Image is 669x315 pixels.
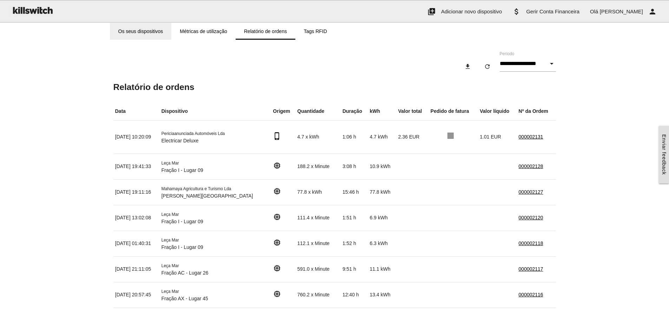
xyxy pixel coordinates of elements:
[11,0,54,20] img: ks-logo-black-160-b.png
[113,179,160,205] td: [DATE] 19:11:16
[296,154,341,179] td: 188.2 x Minute
[600,8,643,14] span: [PERSON_NAME]
[296,120,341,154] td: 4.7 x kWh
[459,60,477,73] button: download
[368,154,396,179] td: 10.9 kWh
[161,219,203,224] span: Fração I - Lugar 09
[512,0,521,23] i: attach_money
[519,163,543,169] a: 000002128
[161,131,225,136] span: Periciaanunciada Automóveis Lda
[113,231,160,256] td: [DATE] 01:40:31
[159,102,271,121] th: Dispositivo
[113,120,160,154] td: [DATE] 10:20:09
[368,282,396,308] td: 13.4 kWh
[161,296,208,301] span: Fração AX - Lugar 45
[161,270,208,276] span: Fração AC - Lugar 26
[341,102,368,121] th: Duração
[519,189,543,195] a: 000002127
[296,231,341,256] td: 112.1 x Minute
[396,120,429,154] td: 2.36 EUR
[368,102,396,121] th: kWh
[341,282,368,308] td: 12:40 h
[161,186,231,191] span: Mahamaya Agricultura e Turismo Lda
[648,0,657,23] i: person
[368,231,396,256] td: 6.3 kWh
[110,23,172,40] a: Os seus dispositivos
[519,215,543,220] a: 000002120
[161,289,179,294] span: Leça Mar
[517,102,556,121] th: Nº da Ordem
[519,266,543,272] a: 000002117
[341,256,368,282] td: 9:51 h
[368,120,396,154] td: 4.7 kWh
[368,179,396,205] td: 77.8 kWh
[161,138,198,143] span: Electricar Deluxe
[161,193,253,199] span: [PERSON_NAME][GEOGRAPHIC_DATA]
[429,102,478,121] th: Pedido de fatura
[341,231,368,256] td: 1:52 h
[273,132,281,140] i: phone_iphone
[113,102,160,121] th: Data
[273,238,281,247] i: memory
[590,8,598,14] span: Olá
[273,290,281,298] i: memory
[161,244,203,250] span: Fração I - Lugar 09
[341,179,368,205] td: 15:46 h
[396,102,429,121] th: Valor total
[273,187,281,195] i: memory
[113,82,556,92] h5: Relatório de ordens
[478,120,517,154] td: 1.01 EUR
[519,240,543,246] a: 000002118
[368,256,396,282] td: 11.1 kWh
[161,212,179,217] span: Leça Mar
[368,205,396,231] td: 6.9 kWh
[273,213,281,221] i: memory
[271,102,295,121] th: Origem
[427,0,436,23] i: add_to_photos
[659,126,669,183] a: Enviar feedback
[296,205,341,231] td: 111.4 x Minute
[441,8,502,14] span: Adicionar novo dispositivo
[161,238,179,243] span: Leça Mar
[161,167,203,173] span: Fração I - Lugar 09
[478,102,517,121] th: Valor líquido
[478,60,497,73] button: refresh
[296,102,341,121] th: Quantidade
[113,154,160,179] td: [DATE] 19:41:33
[236,23,295,40] a: Relatório de ordens
[296,282,341,308] td: 760.2 x Minute
[341,205,368,231] td: 1:51 h
[341,120,368,154] td: 1:06 h
[526,8,579,14] span: Gerir Conta Financeira
[296,256,341,282] td: 591.0 x Minute
[171,23,236,40] a: Métricas de utilização
[161,263,179,268] span: Leça Mar
[464,60,471,73] i: download
[273,161,281,170] i: memory
[295,23,335,40] a: Tags RFID
[113,205,160,231] td: [DATE] 13:02:08
[500,51,514,57] label: Período
[161,161,179,166] span: Leça Mar
[484,60,491,73] i: refresh
[519,292,543,297] a: 000002116
[273,264,281,272] i: memory
[113,256,160,282] td: [DATE] 21:11:05
[341,154,368,179] td: 3:08 h
[519,134,543,140] a: 000002131
[113,282,160,308] td: [DATE] 20:57:45
[296,179,341,205] td: 77.8 x kWh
